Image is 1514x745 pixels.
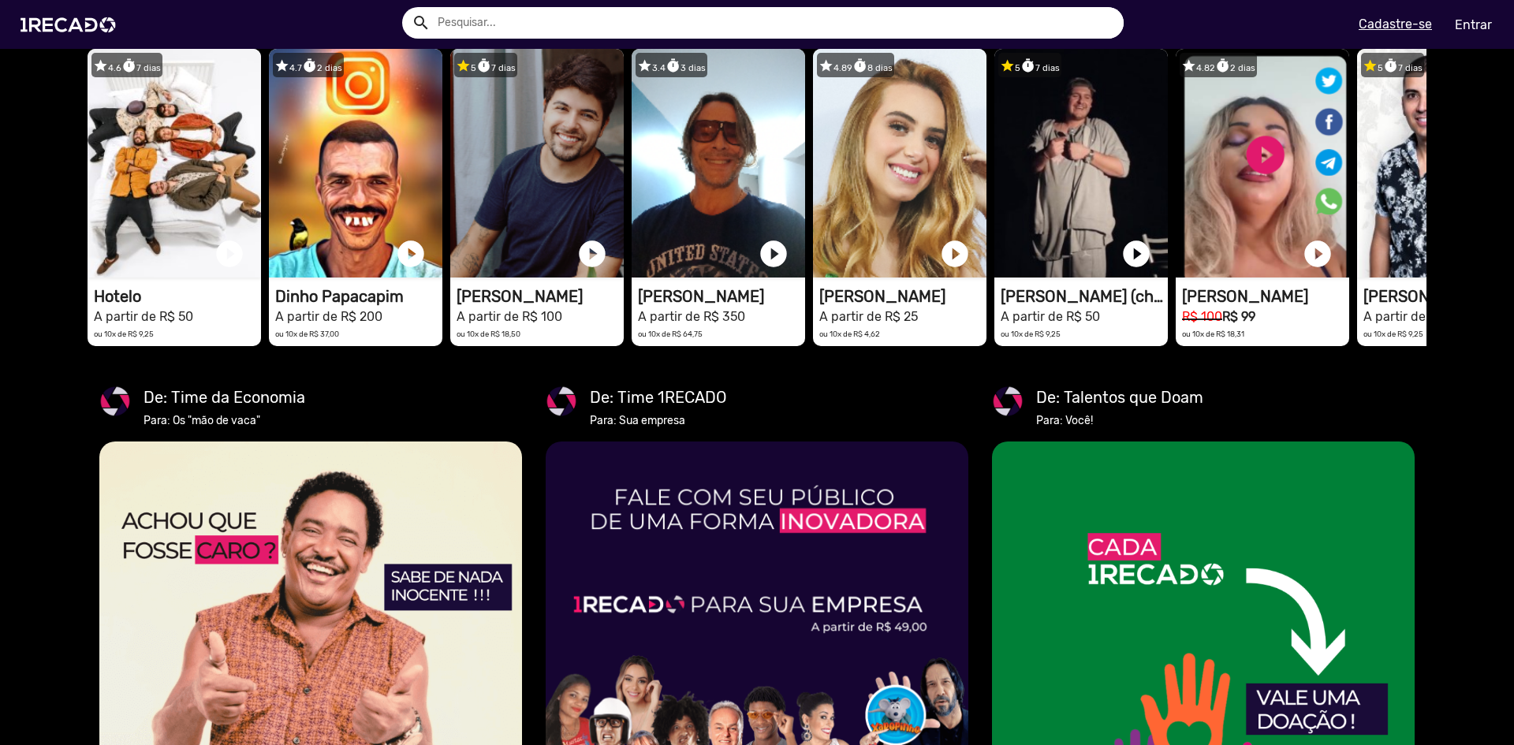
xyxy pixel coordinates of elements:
[275,287,442,306] h1: Dinho Papacapim
[632,49,805,278] video: 1RECADO vídeos dedicados para fãs e empresas
[457,309,562,324] small: A partir de R$ 100
[1182,330,1244,338] small: ou 10x de R$ 18,31
[269,49,442,278] video: 1RECADO vídeos dedicados para fãs e empresas
[819,287,986,306] h1: [PERSON_NAME]
[1182,309,1222,324] small: R$ 100
[758,238,789,270] a: play_circle_filled
[94,287,261,306] h1: Hotelo
[275,309,382,324] small: A partir de R$ 200
[1363,309,1463,324] small: A partir de R$ 50
[1036,412,1203,429] mat-card-subtitle: Para: Você!
[88,49,261,278] video: 1RECADO vídeos dedicados para fãs e empresas
[94,309,193,324] small: A partir de R$ 50
[1302,238,1333,270] a: play_circle_filled
[457,330,520,338] small: ou 10x de R$ 18,50
[939,238,971,270] a: play_circle_filled
[590,412,727,429] mat-card-subtitle: Para: Sua empresa
[638,330,703,338] small: ou 10x de R$ 64,75
[1182,287,1349,306] h1: [PERSON_NAME]
[813,49,986,278] video: 1RECADO vídeos dedicados para fãs e empresas
[1359,17,1432,32] u: Cadastre-se
[94,330,154,338] small: ou 10x de R$ 9,25
[819,330,880,338] small: ou 10x de R$ 4,62
[275,330,339,338] small: ou 10x de R$ 37,00
[819,309,918,324] small: A partir de R$ 25
[395,238,427,270] a: play_circle_filled
[450,49,624,278] video: 1RECADO vídeos dedicados para fãs e empresas
[412,13,431,32] mat-icon: Example home icon
[406,8,434,35] button: Example home icon
[1001,287,1168,306] h1: [PERSON_NAME] (churros)
[1445,11,1502,39] a: Entrar
[1363,330,1423,338] small: ou 10x de R$ 9,25
[457,287,624,306] h1: [PERSON_NAME]
[426,7,1124,39] input: Pesquisar...
[590,386,727,409] mat-card-title: De: Time 1RECADO
[1222,309,1255,324] b: R$ 99
[638,309,745,324] small: A partir de R$ 350
[1036,386,1203,409] mat-card-title: De: Talentos que Doam
[994,49,1168,278] video: 1RECADO vídeos dedicados para fãs e empresas
[144,386,305,409] mat-card-title: De: Time da Economia
[214,238,245,270] a: play_circle_filled
[638,287,805,306] h1: [PERSON_NAME]
[1001,309,1100,324] small: A partir de R$ 50
[576,238,608,270] a: play_circle_filled
[1001,330,1061,338] small: ou 10x de R$ 9,25
[1121,238,1152,270] a: play_circle_filled
[144,412,305,429] mat-card-subtitle: Para: Os "mão de vaca"
[1176,49,1349,278] video: 1RECADO vídeos dedicados para fãs e empresas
